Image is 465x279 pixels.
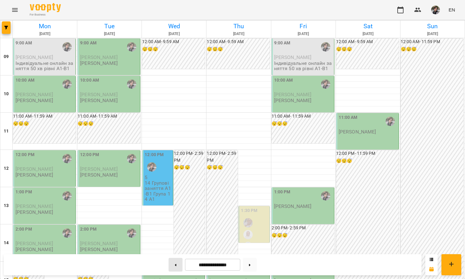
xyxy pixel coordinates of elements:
img: Микита [321,79,330,89]
label: 9:00 AM [274,40,291,47]
h6: 14 [4,240,9,246]
label: 11:00 AM [339,114,358,121]
h6: 😴😴😴 [207,46,269,53]
img: Voopty Logo [30,3,61,12]
img: Микита [62,191,72,200]
h6: 😴😴😴 [336,158,399,164]
h6: 12:00 AM - 11:59 PM [401,38,463,45]
img: Микита [386,117,395,126]
p: [PERSON_NAME] [274,204,312,209]
span: [PERSON_NAME] [274,92,312,97]
p: [PERSON_NAME] [274,98,312,103]
p: [PERSON_NAME] [80,61,118,66]
h6: [DATE] [143,31,205,37]
h6: 12:00 AM - 9:59 AM [336,38,399,45]
button: Menu [7,2,22,17]
h6: 😴😴😴 [272,120,334,127]
div: Микита [147,162,156,172]
label: 2:00 PM [80,226,97,233]
img: Микита [62,228,72,238]
label: 10:00 AM [274,77,293,84]
h6: Tue [78,21,141,31]
img: Микита [62,42,72,52]
img: Микита [127,42,136,52]
span: [PERSON_NAME] [16,166,53,172]
h6: 2:00 PM - 2:59 PM [272,225,334,232]
img: Микита [62,79,72,89]
img: 3324ceff06b5eb3c0dd68960b867f42f.jpeg [431,6,440,14]
img: Абігейл [243,218,253,227]
label: 2:00 PM [16,226,32,233]
h6: Wed [143,21,205,31]
span: [PERSON_NAME] [16,92,53,97]
img: Микита [127,79,136,89]
h6: 12:00 PM - 2:59 PM [207,150,238,164]
h6: 11 [4,128,9,135]
label: 10:00 AM [16,77,34,84]
h6: Mon [14,21,76,31]
p: [PERSON_NAME] [80,98,118,103]
h6: 12 [4,165,9,172]
p: [PERSON_NAME] [16,98,53,103]
h6: 😴😴😴 [13,120,76,127]
h6: 12:00 PM - 2:59 PM [174,150,205,164]
h6: [DATE] [401,31,464,37]
p: Індивідуальне онлайн заняття 50 хв рівні А1-В1 [16,61,74,71]
label: 10:00 AM [80,77,99,84]
h6: 😴😴😴 [142,46,205,53]
h6: 12:00 PM - 11:59 PM [336,150,399,157]
p: 5 [145,175,172,180]
h6: [DATE] [78,31,141,37]
p: [PERSON_NAME] [339,129,376,134]
label: 12:00 PM [80,151,99,158]
p: [PERSON_NAME] [80,172,118,178]
h6: 10 [4,91,9,97]
p: 14 Групові заняття А1-В1 Група 14 А1 [145,180,172,202]
img: Микита [127,228,136,238]
h6: [DATE] [272,31,335,37]
h6: Fri [272,21,335,31]
p: [PERSON_NAME] [80,247,118,252]
p: [PERSON_NAME] [16,247,53,252]
span: [PERSON_NAME] [80,54,118,60]
h6: 😴😴😴 [174,164,205,171]
h6: 11:00 AM - 11:59 AM [272,113,334,120]
h6: 😴😴😴 [272,232,334,239]
span: [PERSON_NAME] [16,241,53,246]
h6: 😴😴😴 [336,46,399,53]
label: 1:00 PM [274,189,291,196]
h6: 11:00 AM - 11:59 AM [13,113,76,120]
span: EN [449,7,455,13]
img: Микита [321,191,330,200]
p: Індивідуальне онлайн заняття 50 хв рівні А1-В1 [274,61,333,71]
img: Микита [321,42,330,52]
h6: 13 [4,202,9,209]
img: Микита [127,154,136,163]
h6: [DATE] [337,31,399,37]
h6: Sat [337,21,399,31]
h6: 😴😴😴 [78,120,140,127]
button: EN [446,4,458,16]
img: Даніела [243,242,253,251]
div: Микита [62,154,72,163]
label: 9:00 AM [16,40,32,47]
h6: Thu [207,21,270,31]
h6: 😴😴😴 [207,164,238,171]
span: For Business [30,13,61,17]
img: Анастасія [243,230,253,239]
